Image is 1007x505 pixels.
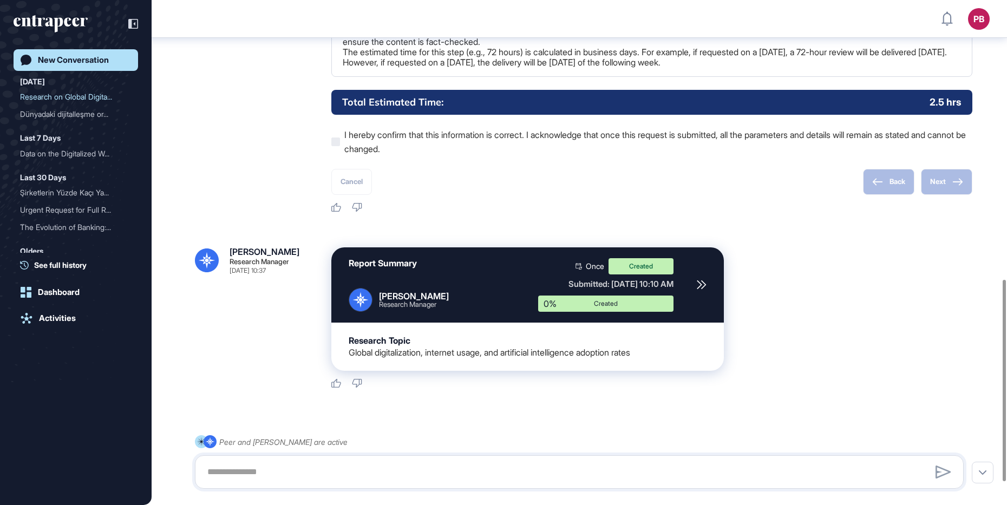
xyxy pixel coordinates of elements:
[20,75,45,88] div: [DATE]
[586,263,604,270] span: Once
[230,258,289,265] div: Research Manager
[343,27,961,68] p: Tick this box to enable the 'Human Review' stage. This step improves the report with enhanced vis...
[20,201,123,219] div: Urgent Request for Full R...
[38,287,80,297] div: Dashboard
[20,219,123,236] div: The Evolution of Banking:...
[20,259,138,271] a: See full history
[20,184,132,201] div: Şirketlerin Yüzde Kaçı Yapay Zeka Kullanıyor?
[331,128,972,156] label: I hereby confirm that this information is correct. I acknowledge that once this request is submit...
[968,8,990,30] button: PB
[20,184,123,201] div: Şirketlerin Yüzde Kaçı Ya...
[609,258,673,274] div: Created
[20,145,123,162] div: Data on the Digitalized W...
[538,279,673,289] div: Submitted: [DATE] 10:10 AM
[14,15,88,32] div: entrapeer-logo
[20,132,61,145] div: Last 7 Days
[219,435,348,449] div: Peer and [PERSON_NAME] are active
[14,307,138,329] a: Activities
[20,88,123,106] div: Research on Global Digita...
[14,49,138,71] a: New Conversation
[546,300,665,307] div: Created
[20,201,132,219] div: Urgent Request for Full Report on Ecosystem Creation Between Banks, Startups, and Corporates
[379,301,449,308] div: Research Manager
[230,267,266,274] div: [DATE] 10:37
[349,258,417,268] div: Report Summary
[379,291,449,301] div: [PERSON_NAME]
[14,281,138,303] a: Dashboard
[349,336,410,346] div: Research Topic
[38,55,109,65] div: New Conversation
[20,219,132,236] div: The Evolution of Banking: Strategies for Banks to Foster Ecosystems between Corporates and Startups
[39,313,76,323] div: Activities
[34,259,87,271] span: See full history
[20,245,43,258] div: Olders
[20,145,132,162] div: Data on the Digitalized World
[230,247,299,256] div: [PERSON_NAME]
[930,95,962,109] p: 2.5 hrs
[20,106,132,123] div: Dünyadaki dijitalleşme oranı
[20,171,66,184] div: Last 30 Days
[342,95,443,109] h6: Total Estimated Time:
[20,88,132,106] div: Research on Global Digitalization, Internet Usage, and AI Adoption Rates
[20,106,123,123] div: Dünyadaki dijitalleşme or...
[538,296,572,312] div: 0%
[349,347,630,358] div: Global digitalization, internet usage, and artificial intelligence adoption rates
